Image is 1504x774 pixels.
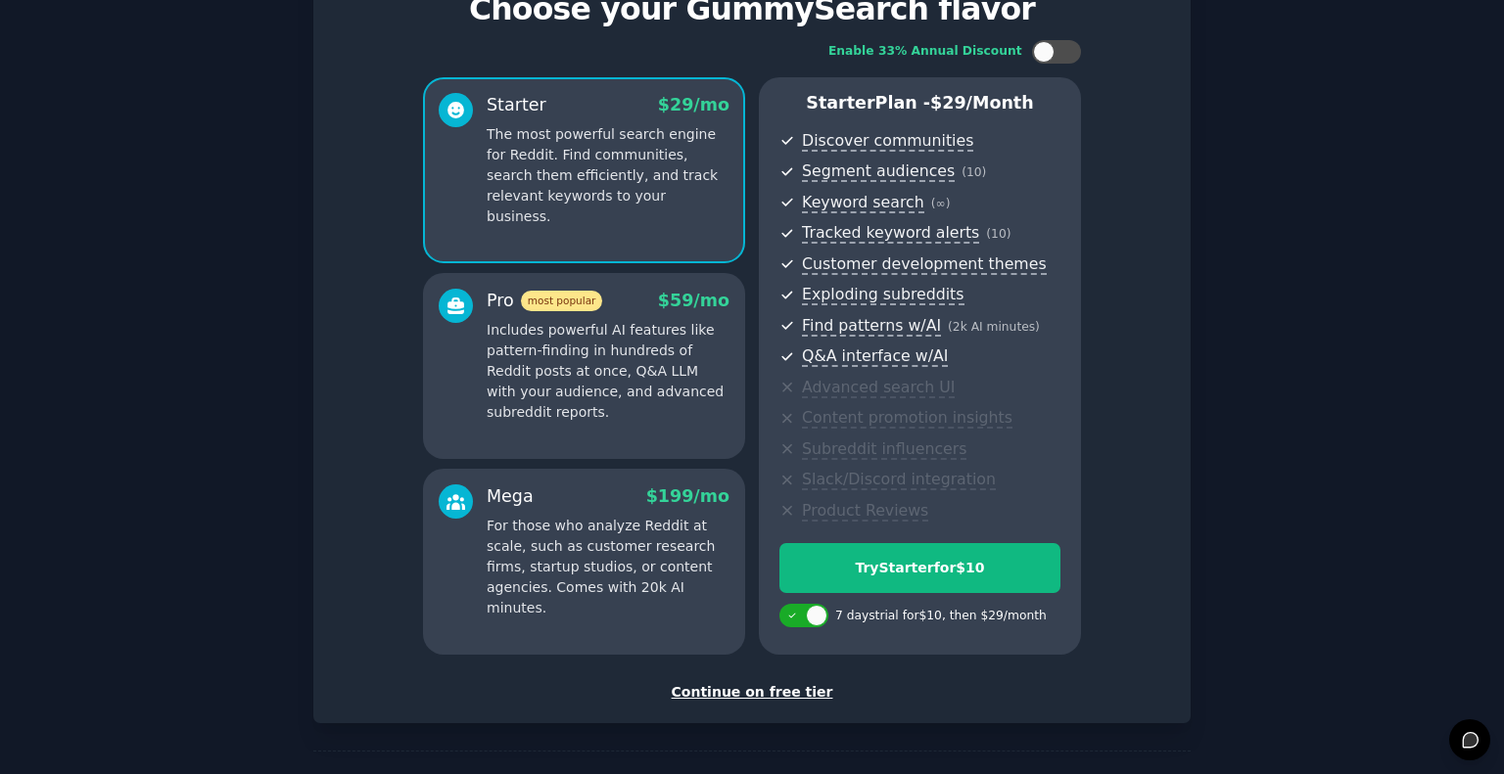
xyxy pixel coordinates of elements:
span: most popular [521,291,603,311]
div: Try Starter for $10 [780,558,1059,578]
div: 7 days trial for $10 , then $ 29 /month [835,608,1047,625]
div: Pro [487,289,602,313]
p: Starter Plan - [779,91,1060,115]
div: Starter [487,93,546,117]
span: Segment audiences [802,161,955,182]
span: Content promotion insights [802,408,1012,429]
span: ( 10 ) [986,227,1010,241]
span: $ 59 /mo [658,291,729,310]
span: ( ∞ ) [931,197,951,210]
button: TryStarterfor$10 [779,543,1060,593]
span: Customer development themes [802,254,1047,275]
p: Includes powerful AI features like pattern-finding in hundreds of Reddit posts at once, Q&A LLM w... [487,320,729,423]
span: $ 29 /mo [658,95,729,114]
span: Q&A interface w/AI [802,346,948,367]
span: Exploding subreddits [802,285,963,305]
span: Product Reviews [802,501,928,522]
span: Keyword search [802,193,924,213]
div: Enable 33% Annual Discount [828,43,1022,61]
p: The most powerful search engine for Reddit. Find communities, search them efficiently, and track ... [487,124,729,227]
span: $ 29 /month [930,93,1034,113]
p: For those who analyze Reddit at scale, such as customer research firms, startup studios, or conte... [487,516,729,618]
div: Continue on free tier [334,682,1170,703]
span: Find patterns w/AI [802,316,941,337]
div: Mega [487,484,534,509]
span: Tracked keyword alerts [802,223,979,244]
span: Slack/Discord integration [802,470,996,490]
span: $ 199 /mo [646,486,729,506]
span: ( 2k AI minutes ) [948,320,1040,334]
span: Advanced search UI [802,378,955,398]
span: ( 10 ) [962,165,986,179]
span: Subreddit influencers [802,439,966,460]
span: Discover communities [802,131,973,152]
